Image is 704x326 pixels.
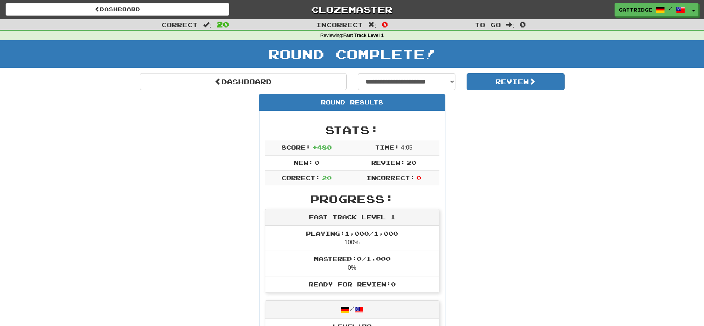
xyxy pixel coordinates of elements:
[375,144,399,151] span: Time:
[294,159,313,166] span: New:
[366,174,415,181] span: Incorrect:
[265,193,439,205] h2: Progress:
[140,73,347,90] a: Dashboard
[316,21,363,28] span: Incorrect
[343,33,384,38] strong: Fast Track Level 1
[265,209,439,226] div: Fast Track Level 1
[669,6,672,11] span: /
[520,20,526,29] span: 0
[322,174,332,181] span: 20
[371,159,405,166] span: Review:
[401,144,413,151] span: 4 : 0 5
[281,144,310,151] span: Score:
[619,6,652,13] span: cattridge
[281,174,320,181] span: Correct:
[312,144,332,151] span: + 480
[217,20,229,29] span: 20
[161,21,198,28] span: Correct
[368,22,376,28] span: :
[315,159,319,166] span: 0
[467,73,565,90] button: Review
[615,3,689,16] a: cattridge /
[259,94,445,111] div: Round Results
[240,3,464,16] a: Clozemaster
[265,301,439,318] div: /
[506,22,514,28] span: :
[407,159,416,166] span: 20
[309,280,396,288] span: Ready for Review: 0
[203,22,211,28] span: :
[6,3,229,16] a: Dashboard
[416,174,421,181] span: 0
[475,21,501,28] span: To go
[382,20,388,29] span: 0
[314,255,391,262] span: Mastered: 0 / 1,000
[265,226,439,251] li: 100%
[3,47,701,62] h1: Round Complete!
[306,230,398,237] span: Playing: 1,000 / 1,000
[265,251,439,276] li: 0%
[265,124,439,136] h2: Stats:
